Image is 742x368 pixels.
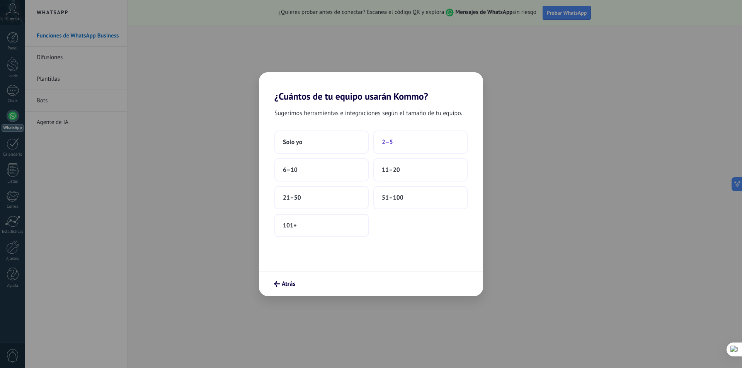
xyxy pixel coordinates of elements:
button: 11–20 [373,158,468,181]
span: 6–10 [283,166,298,174]
span: Atrás [282,281,295,287]
span: 51–100 [382,194,403,202]
button: 2–5 [373,131,468,154]
span: Solo yo [283,138,302,146]
button: Atrás [271,277,299,290]
button: Solo yo [274,131,369,154]
span: 21–50 [283,194,301,202]
h2: ¿Cuántos de tu equipo usarán Kommo? [259,72,483,102]
span: Sugerimos herramientas e integraciones según el tamaño de tu equipo. [274,108,462,118]
button: 6–10 [274,158,369,181]
span: 101+ [283,222,297,229]
button: 51–100 [373,186,468,209]
button: 21–50 [274,186,369,209]
button: 101+ [274,214,369,237]
span: 2–5 [382,138,393,146]
span: 11–20 [382,166,400,174]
